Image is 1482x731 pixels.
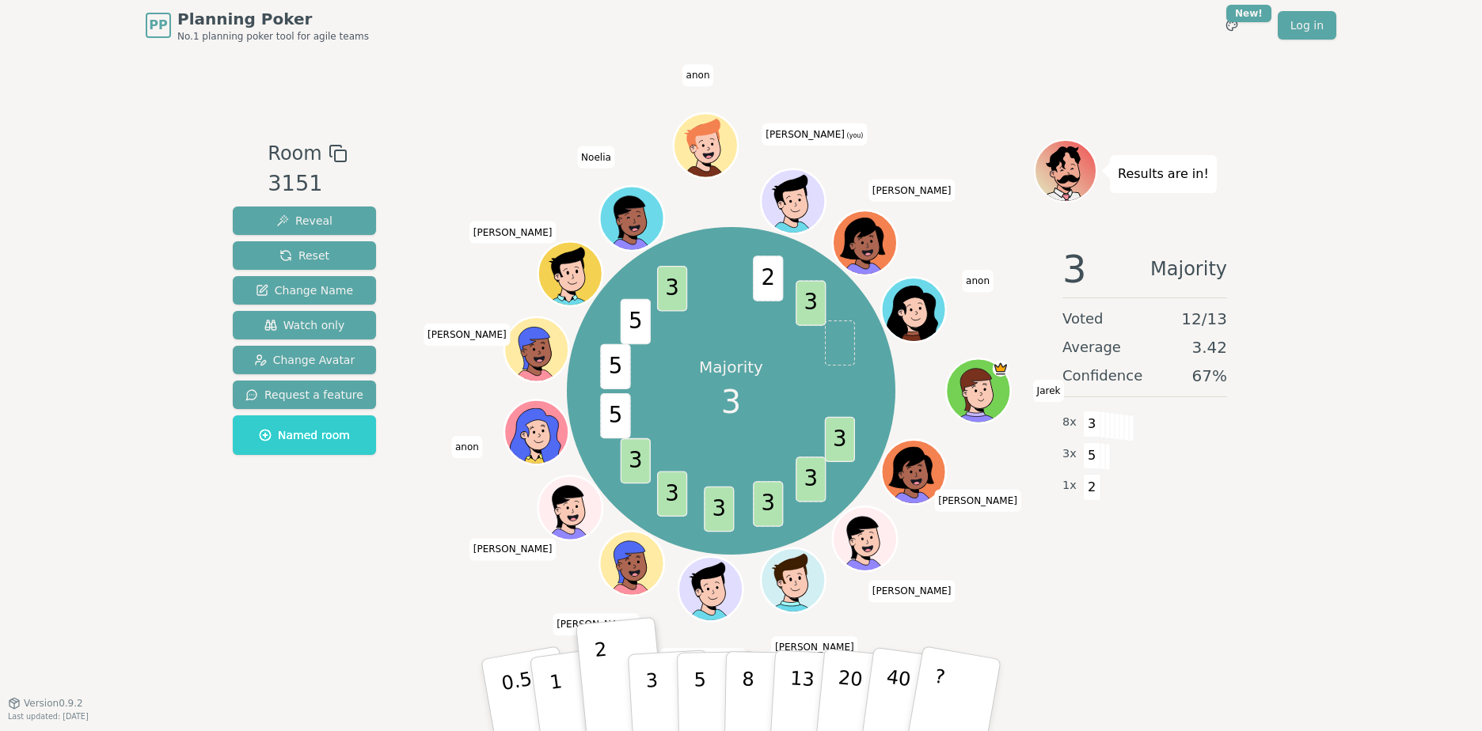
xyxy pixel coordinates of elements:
span: 12 / 13 [1181,308,1227,330]
span: 3 [753,481,783,526]
span: (you) [845,132,864,139]
span: PP [149,16,167,35]
span: 3 [796,280,826,325]
span: Click to change your name [553,613,640,635]
button: Click to change your avatar [762,171,823,232]
span: Watch only [264,317,345,333]
span: Click to change your name [868,180,956,202]
span: Change Name [256,282,353,298]
button: New! [1218,11,1246,40]
span: 3 x [1062,445,1077,463]
span: Voted [1062,308,1104,330]
span: 8 x [1062,414,1077,431]
span: Click to change your name [682,64,714,86]
span: Click to change your name [1033,380,1065,402]
span: 2 [753,256,783,301]
button: Request a feature [233,381,376,409]
span: Click to change your name [469,538,557,560]
span: Reveal [276,213,332,229]
p: Majority [699,356,763,378]
span: 3 [1062,250,1087,288]
span: Room [268,139,321,168]
span: 1 x [1062,477,1077,494]
span: Confidence [1062,365,1142,387]
span: 3.42 [1191,336,1227,358]
span: 3 [656,266,686,311]
span: Reset [279,248,329,263]
p: Results are in! [1118,163,1209,185]
span: Majority [1150,250,1227,288]
span: 3 [1083,411,1101,437]
a: Log in [1278,11,1336,40]
button: Change Avatar [233,346,376,374]
button: Reveal [233,206,376,235]
button: Version0.9.2 [8,697,83,710]
span: No.1 planning poker tool for agile teams [177,30,369,43]
span: 3 [656,471,686,516]
span: 67 % [1192,365,1227,387]
span: 5 [600,343,630,388]
span: Click to change your name [424,324,511,346]
span: 5 [1083,442,1101,469]
span: Jarek is the host [992,361,1008,377]
span: 3 [721,378,741,426]
a: PPPlanning PokerNo.1 planning poker tool for agile teams [146,8,369,43]
div: 3151 [268,168,347,200]
span: 5 [600,392,630,437]
span: 2 [1083,474,1101,501]
span: Last updated: [DATE] [8,712,89,721]
span: Version 0.9.2 [24,697,83,710]
span: Average [1062,336,1121,358]
span: Click to change your name [934,490,1021,512]
span: Click to change your name [451,436,483,458]
button: Change Name [233,276,376,305]
span: Click to change your name [577,146,615,169]
span: 3 [620,437,650,483]
span: Click to change your name [962,270,994,292]
span: 3 [796,456,826,502]
span: 3 [704,486,734,531]
span: Click to change your name [771,636,858,658]
span: Planning Poker [177,8,369,30]
button: Reset [233,241,376,270]
button: Watch only [233,311,376,339]
span: Click to change your name [469,222,557,244]
span: Named room [259,427,350,443]
span: Click to change your name [868,580,956,602]
p: 2 [594,638,614,725]
button: Named room [233,415,376,455]
span: Click to change your name [762,123,867,146]
span: Request a feature [245,387,363,403]
span: 3 [824,416,854,461]
span: Click to change your name [659,648,747,670]
span: Change Avatar [254,352,355,368]
span: 5 [620,298,650,343]
div: New! [1226,5,1271,22]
